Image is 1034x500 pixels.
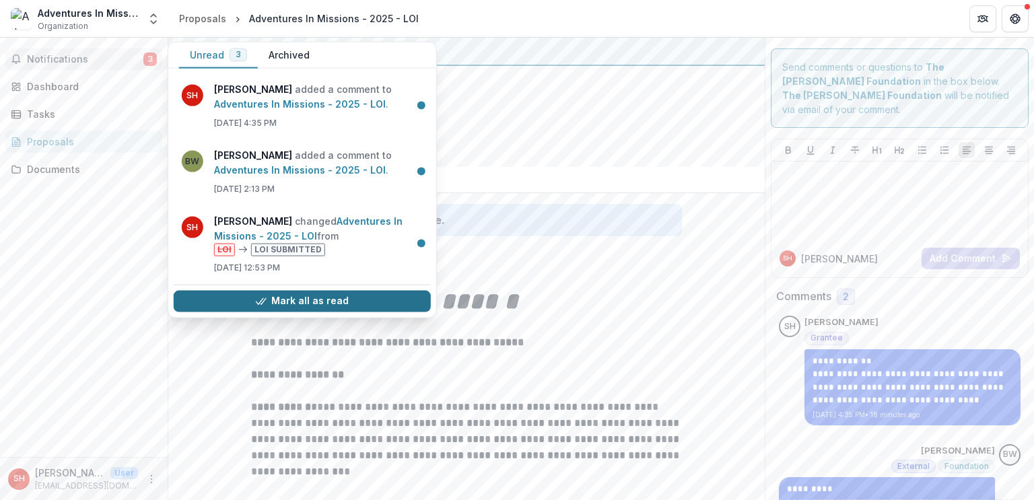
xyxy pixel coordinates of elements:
button: Notifications3 [5,48,162,70]
a: Documents [5,158,162,180]
button: More [143,471,160,487]
p: added a comment to . [214,148,423,178]
nav: breadcrumb [174,9,424,28]
p: added a comment to . [214,82,423,112]
p: changed from [214,214,423,256]
div: The [PERSON_NAME] Foundation [179,43,754,59]
button: Heading 1 [869,142,885,158]
button: Archived [258,42,320,69]
p: [PERSON_NAME] [921,444,995,458]
button: Add Comment [922,248,1020,269]
span: Notifications [27,54,143,65]
span: Organization [38,20,88,32]
button: Unread [179,42,258,69]
p: [PERSON_NAME] [801,252,878,266]
a: Tasks [5,103,162,125]
img: Adventures In Missions [11,8,32,30]
div: Adventures In Missions - 2025 - LOI [249,11,419,26]
p: [PERSON_NAME] [35,466,105,480]
div: Blair White [1003,450,1017,459]
a: Dashboard [5,75,162,98]
p: [PERSON_NAME] [804,316,878,329]
span: 3 [236,50,241,59]
button: Align Right [1003,142,1019,158]
button: Align Left [959,142,975,158]
div: Tasks [27,107,151,121]
h2: Adventures In Missions - 2025 - LOI [179,77,732,93]
span: 3 [143,52,157,66]
div: Documents [27,162,151,176]
button: Partners [969,5,996,32]
p: [DATE] 4:35 PM • 18 minutes ago [813,410,1012,420]
p: User [110,467,138,479]
div: Sarah Horvath [13,474,25,483]
div: Send comments or questions to in the box below. will be notified via email of your comment. [771,48,1029,128]
span: External [897,462,930,471]
button: Underline [802,142,819,158]
a: Adventures In Missions - 2025 - LOI [214,164,386,176]
a: Proposals [5,131,162,153]
strong: The [PERSON_NAME] Foundation [782,90,942,101]
div: Dashboard [27,79,151,94]
div: Sarah Horvath [783,255,792,262]
span: Grantee [811,333,843,343]
div: Proposals [179,11,226,26]
h2: Comments [776,290,831,303]
span: 2 [843,291,849,303]
span: Foundation [944,462,989,471]
button: Mark all as read [174,290,431,312]
button: Heading 2 [891,142,907,158]
button: Strike [847,142,863,158]
a: Adventures In Missions - 2025 - LOI [214,215,403,242]
a: Proposals [174,9,232,28]
button: Ordered List [936,142,953,158]
button: Bold [780,142,796,158]
button: Open entity switcher [144,5,163,32]
button: Bullet List [914,142,930,158]
button: Align Center [981,142,997,158]
div: Proposals [27,135,151,149]
button: Get Help [1002,5,1029,32]
button: Italicize [825,142,841,158]
div: Adventures In Missions [38,6,139,20]
p: [EMAIL_ADDRESS][DOMAIN_NAME] [35,480,138,492]
a: Adventures In Missions - 2025 - LOI [214,98,386,110]
div: Sarah Horvath [784,322,796,331]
